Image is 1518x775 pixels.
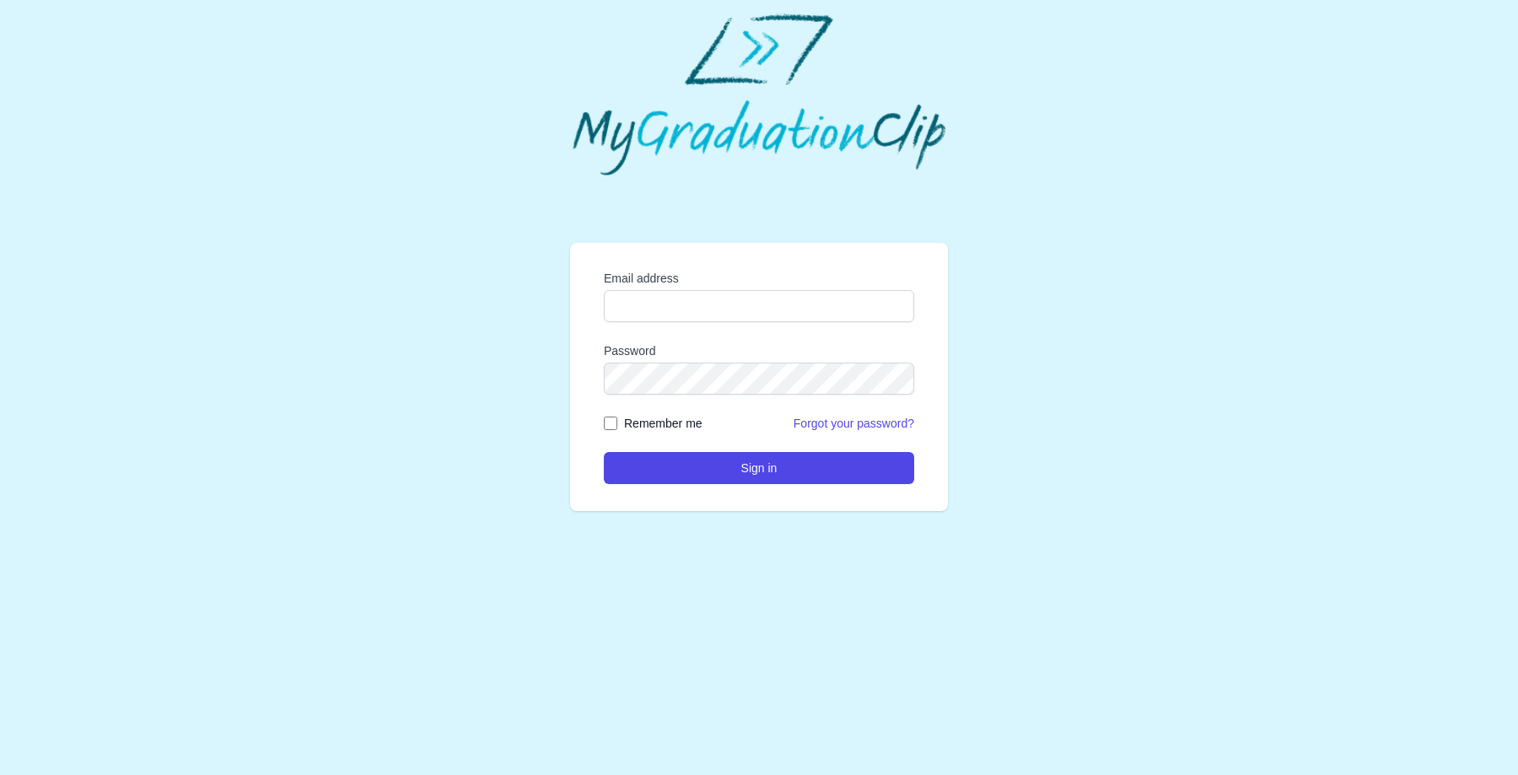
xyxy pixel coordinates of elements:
a: Forgot your password? [794,417,914,430]
label: Password [604,342,914,359]
img: MyGraduationClip [573,13,945,175]
button: Sign in [604,452,914,484]
label: Remember me [624,415,702,432]
label: Email address [604,270,914,287]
